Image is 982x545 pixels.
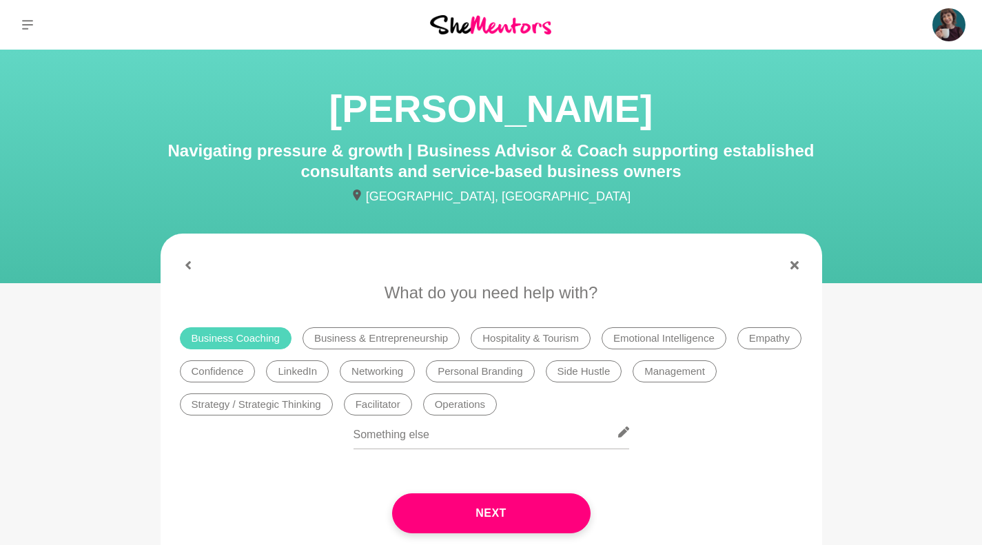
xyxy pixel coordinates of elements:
[161,83,822,135] h1: [PERSON_NAME]
[430,15,551,34] img: She Mentors Logo
[932,8,965,41] img: Christie Flora
[180,280,803,305] p: What do you need help with?
[161,141,822,182] h4: Navigating pressure & growth | Business Advisor & Coach supporting established consultants and se...
[161,187,822,206] p: [GEOGRAPHIC_DATA], [GEOGRAPHIC_DATA]
[392,493,591,533] button: Next
[354,415,629,449] input: Something else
